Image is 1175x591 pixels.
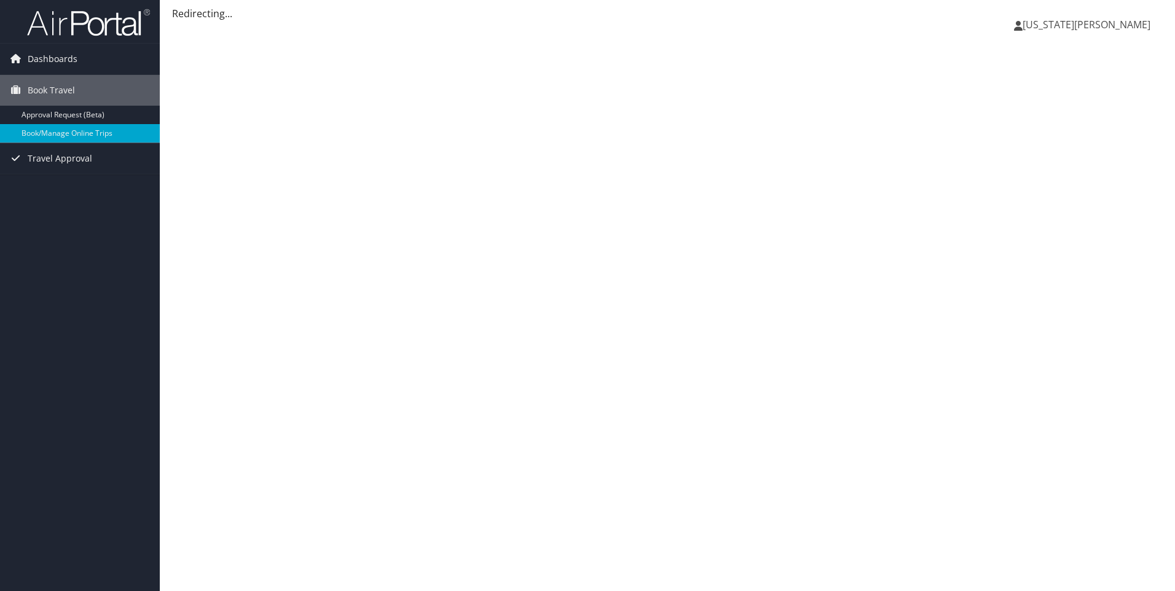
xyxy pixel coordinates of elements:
[172,6,1163,21] div: Redirecting...
[1014,6,1163,43] a: [US_STATE][PERSON_NAME]
[27,8,150,37] img: airportal-logo.png
[1023,18,1150,31] span: [US_STATE][PERSON_NAME]
[28,143,92,174] span: Travel Approval
[28,44,77,74] span: Dashboards
[28,75,75,106] span: Book Travel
